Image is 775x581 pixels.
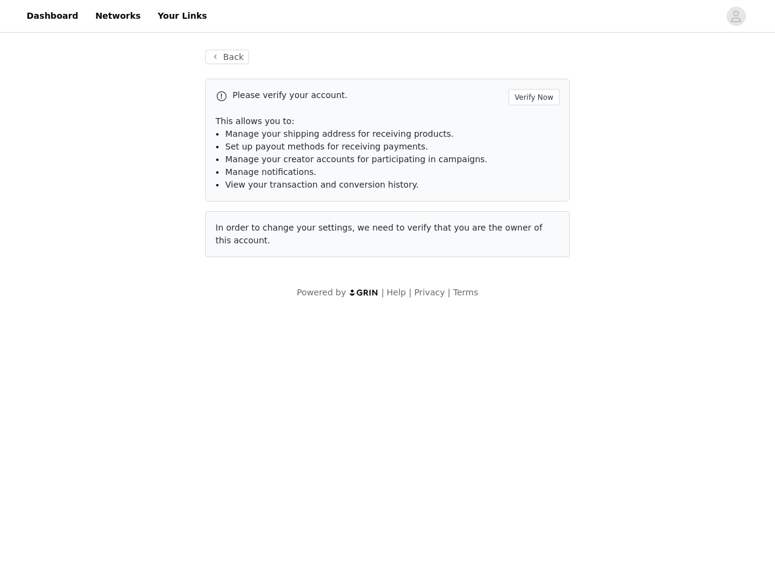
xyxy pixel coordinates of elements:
[225,180,418,189] span: View your transaction and conversion history.
[297,287,346,297] span: Powered by
[205,50,249,64] button: Back
[88,2,148,30] a: Networks
[225,167,317,177] span: Manage notifications.
[216,223,542,245] span: In order to change your settings, we need to verify that you are the owner of this account.
[730,7,742,26] div: avatar
[225,129,453,139] span: Manage your shipping address for receiving products.
[150,2,214,30] a: Your Links
[381,287,384,297] span: |
[387,287,406,297] a: Help
[349,289,379,297] img: logo
[509,89,559,105] button: Verify Now
[225,142,428,151] span: Set up payout methods for receiving payments.
[232,89,504,102] p: Please verify your account.
[19,2,85,30] a: Dashboard
[414,287,445,297] a: Privacy
[453,287,478,297] a: Terms
[409,287,412,297] span: |
[447,287,450,297] span: |
[216,115,559,128] p: This allows you to:
[225,154,487,164] span: Manage your creator accounts for participating in campaigns.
